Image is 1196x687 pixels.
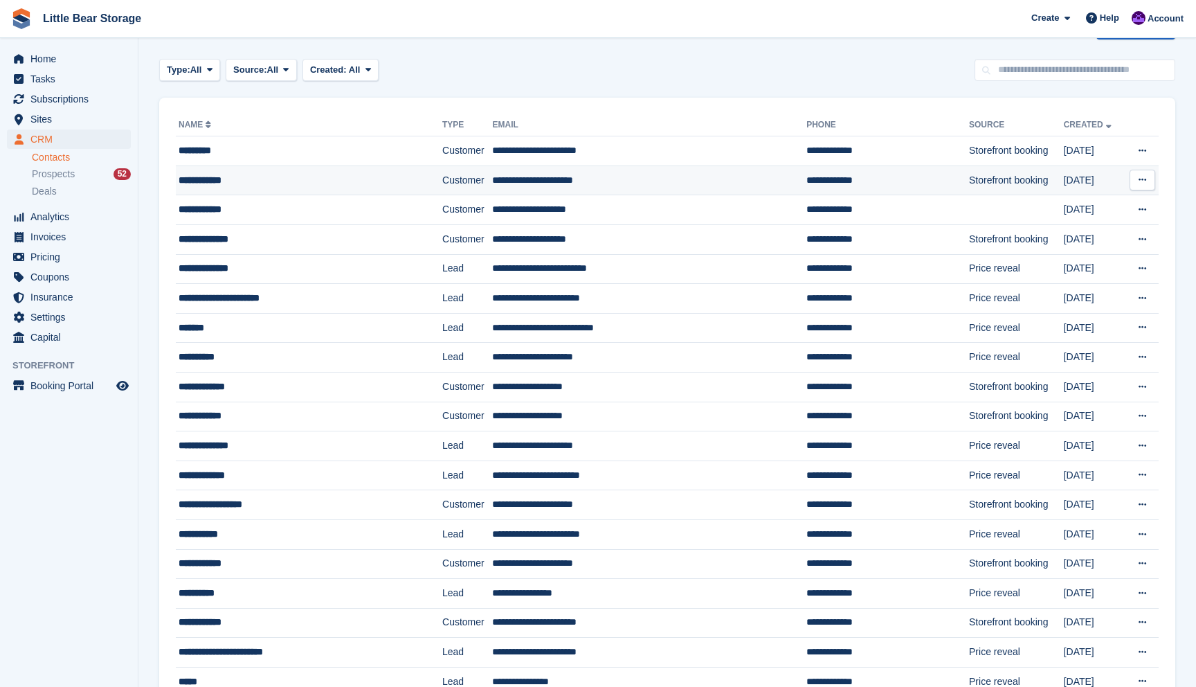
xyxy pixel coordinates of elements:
button: Created: All [302,59,379,82]
td: Price reveal [969,313,1064,343]
td: [DATE] [1064,224,1124,254]
span: Booking Portal [30,376,114,395]
td: Storefront booking [969,549,1064,579]
td: Storefront booking [969,490,1064,520]
span: Invoices [30,227,114,247]
button: Type: All [159,59,220,82]
td: [DATE] [1064,284,1124,314]
th: Source [969,114,1064,136]
a: Contacts [32,151,131,164]
td: Price reveal [969,461,1064,490]
a: menu [7,328,131,347]
td: Lead [442,431,492,461]
td: Customer [442,195,492,225]
span: Create [1031,11,1059,25]
span: Analytics [30,207,114,226]
td: [DATE] [1064,579,1124,609]
a: menu [7,376,131,395]
a: menu [7,227,131,247]
td: Customer [442,372,492,402]
a: menu [7,207,131,226]
td: [DATE] [1064,461,1124,490]
td: Storefront booking [969,166,1064,195]
span: All [190,63,202,77]
img: Henry Hastings [1132,11,1145,25]
a: menu [7,109,131,129]
td: [DATE] [1064,608,1124,638]
span: All [349,64,361,75]
td: Price reveal [969,519,1064,549]
a: menu [7,287,131,307]
a: menu [7,69,131,89]
a: Little Bear Storage [37,7,147,30]
a: Created [1064,120,1114,130]
span: Tasks [30,69,114,89]
span: CRM [30,130,114,149]
a: menu [7,307,131,327]
td: Lead [442,343,492,373]
td: [DATE] [1064,490,1124,520]
span: Source: [233,63,266,77]
td: Customer [442,402,492,431]
td: Storefront booking [969,402,1064,431]
span: Storefront [12,359,138,373]
td: [DATE] [1064,136,1124,166]
td: Lead [442,519,492,549]
td: [DATE] [1064,166,1124,195]
td: Price reveal [969,284,1064,314]
th: Phone [806,114,969,136]
a: Prospects 52 [32,167,131,181]
td: [DATE] [1064,402,1124,431]
td: Price reveal [969,638,1064,668]
td: Storefront booking [969,608,1064,638]
th: Email [492,114,806,136]
td: [DATE] [1064,638,1124,668]
td: Customer [442,166,492,195]
button: Source: All [226,59,297,82]
td: Customer [442,136,492,166]
a: Preview store [114,377,131,394]
span: Sites [30,109,114,129]
td: [DATE] [1064,254,1124,284]
td: [DATE] [1064,343,1124,373]
td: Storefront booking [969,224,1064,254]
td: [DATE] [1064,549,1124,579]
span: Home [30,49,114,69]
td: Customer [442,224,492,254]
span: Capital [30,328,114,347]
td: [DATE] [1064,372,1124,402]
span: Pricing [30,247,114,267]
span: Created: [310,64,347,75]
img: stora-icon-8386f47178a22dfd0bd8f6a31ec36ba5ce8667c1dd55bd0f319d3a0aa187defe.svg [11,8,32,29]
td: Price reveal [969,431,1064,461]
td: Price reveal [969,343,1064,373]
td: Storefront booking [969,136,1064,166]
a: menu [7,89,131,109]
td: Storefront booking [969,372,1064,402]
a: Deals [32,184,131,199]
td: Customer [442,490,492,520]
span: All [267,63,279,77]
span: Account [1148,12,1184,26]
th: Type [442,114,492,136]
div: 52 [114,168,131,180]
span: Insurance [30,287,114,307]
span: Prospects [32,168,75,181]
a: menu [7,247,131,267]
td: [DATE] [1064,431,1124,461]
td: Customer [442,549,492,579]
span: Subscriptions [30,89,114,109]
a: menu [7,49,131,69]
td: Lead [442,313,492,343]
a: Name [179,120,214,130]
td: Lead [442,579,492,609]
span: Coupons [30,267,114,287]
td: Lead [442,254,492,284]
span: Settings [30,307,114,327]
a: menu [7,267,131,287]
td: [DATE] [1064,195,1124,225]
a: menu [7,130,131,149]
td: Lead [442,638,492,668]
span: Help [1100,11,1119,25]
span: Deals [32,185,57,198]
